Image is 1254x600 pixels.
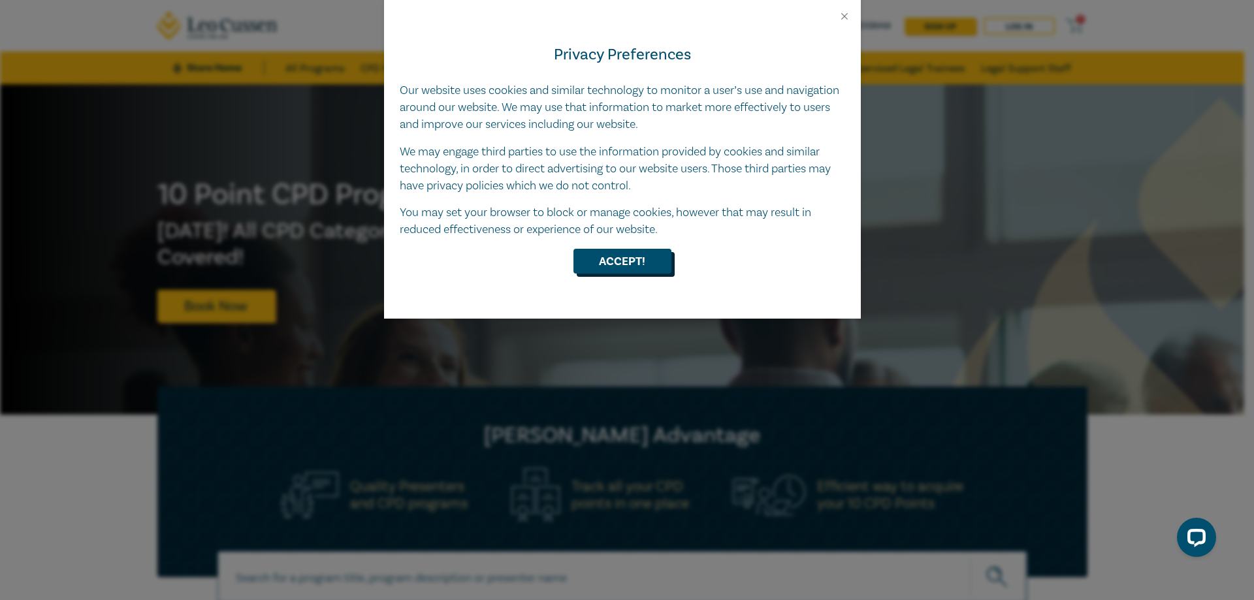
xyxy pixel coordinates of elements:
[573,249,671,274] button: Accept!
[400,82,845,133] p: Our website uses cookies and similar technology to monitor a user’s use and navigation around our...
[1166,513,1221,567] iframe: LiveChat chat widget
[400,204,845,238] p: You may set your browser to block or manage cookies, however that may result in reduced effective...
[400,43,845,67] h4: Privacy Preferences
[400,144,845,195] p: We may engage third parties to use the information provided by cookies and similar technology, in...
[839,10,850,22] button: Close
